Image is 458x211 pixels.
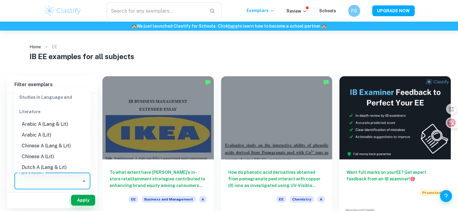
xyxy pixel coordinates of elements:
[14,162,90,173] li: Dutch A (Lang & Lit)
[228,169,325,189] h6: How do phenolic acid derivatives obtained from pomegranate peel interact with copper (II) ions as...
[14,130,90,140] li: Arabic A (Lit)
[319,8,336,13] a: Schools
[351,8,357,14] h6: FG
[276,196,286,203] span: EE
[410,176,415,181] span: 🎯
[348,5,360,17] button: FG
[14,90,90,119] div: Studies in Language and Literature
[107,2,205,19] input: Search for any exemplars...
[199,196,207,203] span: A
[323,79,329,85] img: Marked
[52,44,57,50] p: EE
[247,7,275,14] p: Exemplars
[110,169,207,189] h6: To what extent have [PERSON_NAME]'s in-store retailtainment strategies contributed to enhancing b...
[14,151,90,162] li: Chinese A (Lit)
[142,196,195,203] span: Business and Management
[347,169,444,182] h6: Want full marks on your EE ? Get expert feedback from an IB examiner!
[19,170,44,175] label: Type a subject
[420,189,444,196] span: Promoted
[44,5,82,17] img: Clastify logo
[440,190,452,202] button: Help and Feedback
[71,195,95,206] button: Apply
[205,79,211,85] img: Marked
[80,177,88,185] button: Close
[287,8,307,14] p: Review
[339,76,451,159] img: Thumbnail
[7,76,98,93] h6: Filter exemplars
[290,196,314,203] span: Chemistry
[317,196,325,203] span: A
[1,23,457,29] h6: We just launched Clastify for Schools. Click to learn how to become a school partner.
[30,51,429,62] h1: IB EE examples for all subjects
[30,43,41,51] a: Home
[14,119,90,130] li: Arabic A (Lang & Lit)
[372,5,415,16] button: UPGRADE NOW
[129,196,138,203] span: EE
[132,24,137,29] span: 🏫
[321,24,326,29] span: 🏫
[228,24,238,29] a: here
[14,140,90,151] li: Chinese A (Lang & Lit)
